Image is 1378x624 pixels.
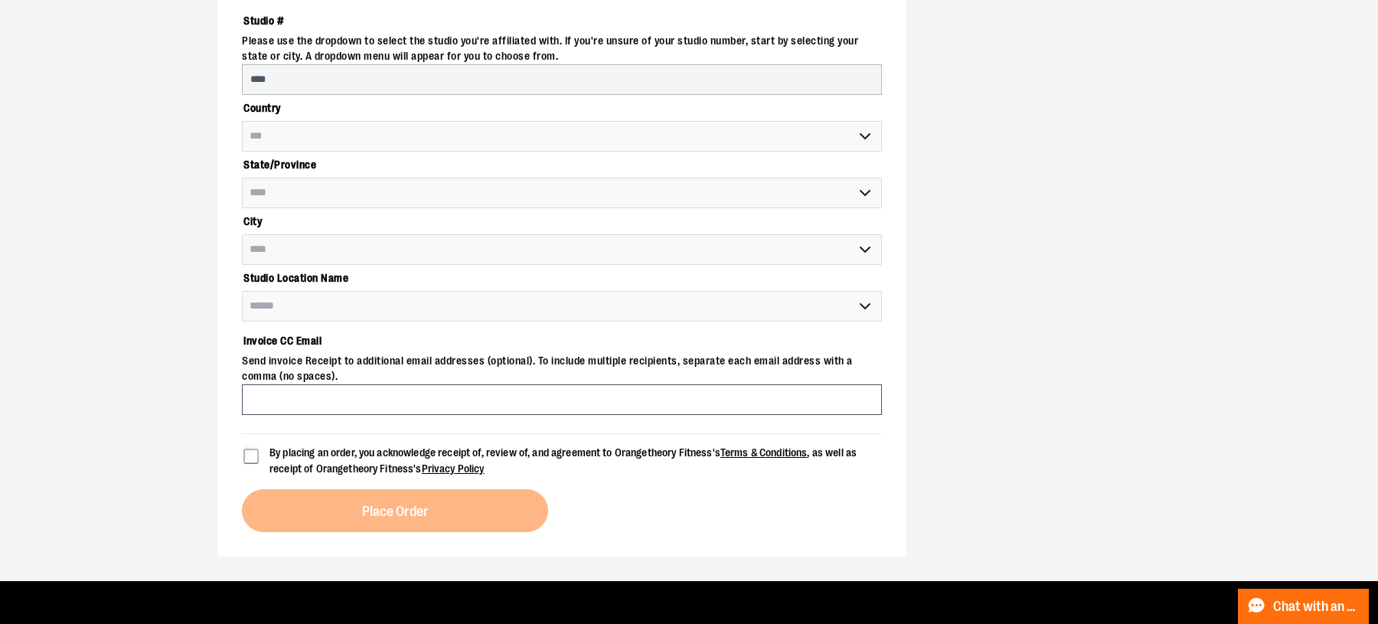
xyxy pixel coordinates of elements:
[242,328,882,354] label: Invoice CC Email
[1238,589,1370,624] button: Chat with an Expert
[242,265,882,291] label: Studio Location Name
[242,95,882,121] label: Country
[242,152,882,178] label: State/Province
[242,208,882,234] label: City
[242,445,260,463] input: By placing an order, you acknowledge receipt of, review of, and agreement to Orangetheory Fitness...
[269,446,857,475] span: By placing an order, you acknowledge receipt of, review of, and agreement to Orangetheory Fitness...
[422,462,485,475] a: Privacy Policy
[242,34,882,64] span: Please use the dropdown to select the studio you're affiliated with. If you're unsure of your stu...
[1273,599,1360,614] span: Chat with an Expert
[242,354,882,384] span: Send invoice Receipt to additional email addresses (optional). To include multiple recipients, se...
[242,8,882,34] label: Studio #
[720,446,808,459] a: Terms & Conditions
